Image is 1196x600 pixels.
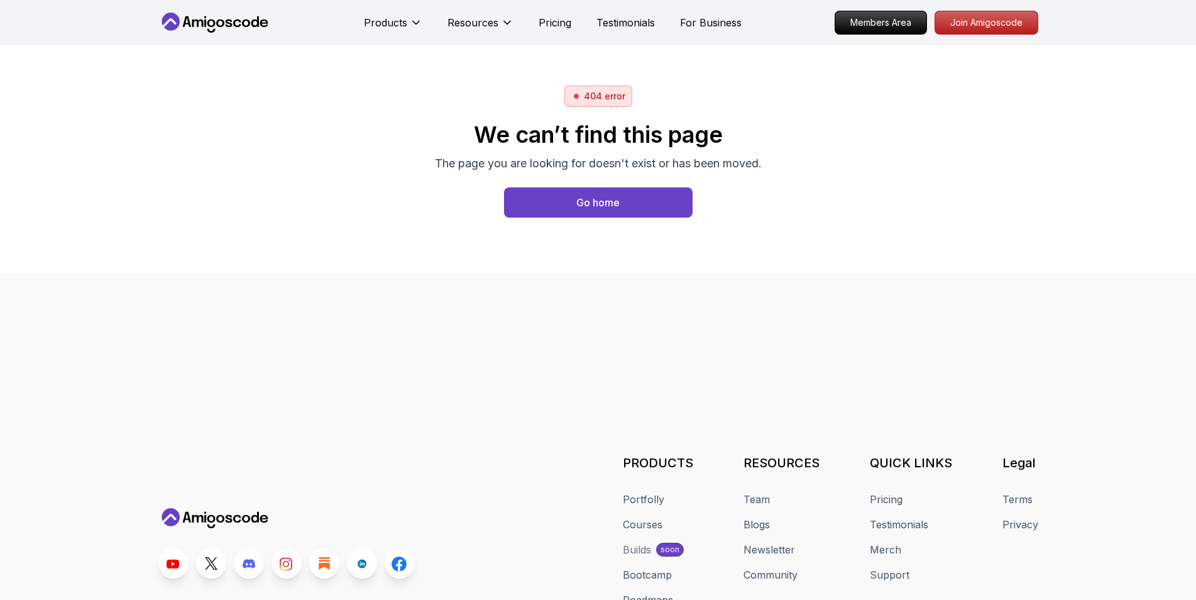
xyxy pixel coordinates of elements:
[743,454,820,472] h3: RESOURCES
[447,15,513,40] button: Resources
[364,15,407,30] p: Products
[935,11,1038,35] a: Join Amigoscode
[385,548,415,579] a: Facebook link
[1002,517,1038,532] a: Privacy
[835,11,926,34] p: Members Area
[504,187,693,218] a: Home page
[1002,454,1038,472] h3: Legal
[447,15,498,30] p: Resources
[576,195,620,210] div: Go home
[680,15,742,30] a: For Business
[623,567,672,582] a: Bootcamp
[623,517,662,532] a: Courses
[364,15,422,40] button: Products
[870,567,909,582] a: Support
[835,11,927,35] a: Members Area
[870,454,952,472] h3: QUICK LINKS
[539,15,571,30] a: Pricing
[935,11,1038,34] p: Join Amigoscode
[347,548,377,579] a: LinkedIn link
[870,517,928,532] a: Testimonials
[870,542,901,557] a: Merch
[309,548,339,579] a: Blog link
[234,548,264,579] a: Discord link
[623,454,693,472] h3: PRODUCTS
[584,90,625,103] p: 404 error
[196,548,226,579] a: Twitter link
[623,492,664,507] a: Portfolly
[272,548,302,579] a: Instagram link
[158,548,189,579] a: Youtube link
[1002,492,1033,507] a: Terms
[435,122,762,147] h2: We can’t find this page
[743,517,770,532] a: Blogs
[623,542,651,557] div: Builds
[870,492,902,507] a: Pricing
[743,492,770,507] a: Team
[504,187,693,218] button: Go home
[661,545,679,555] p: soon
[743,567,798,582] a: Community
[743,542,795,557] a: Newsletter
[435,155,762,172] p: The page you are looking for doesn't exist or has been moved.
[596,15,655,30] a: Testimonials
